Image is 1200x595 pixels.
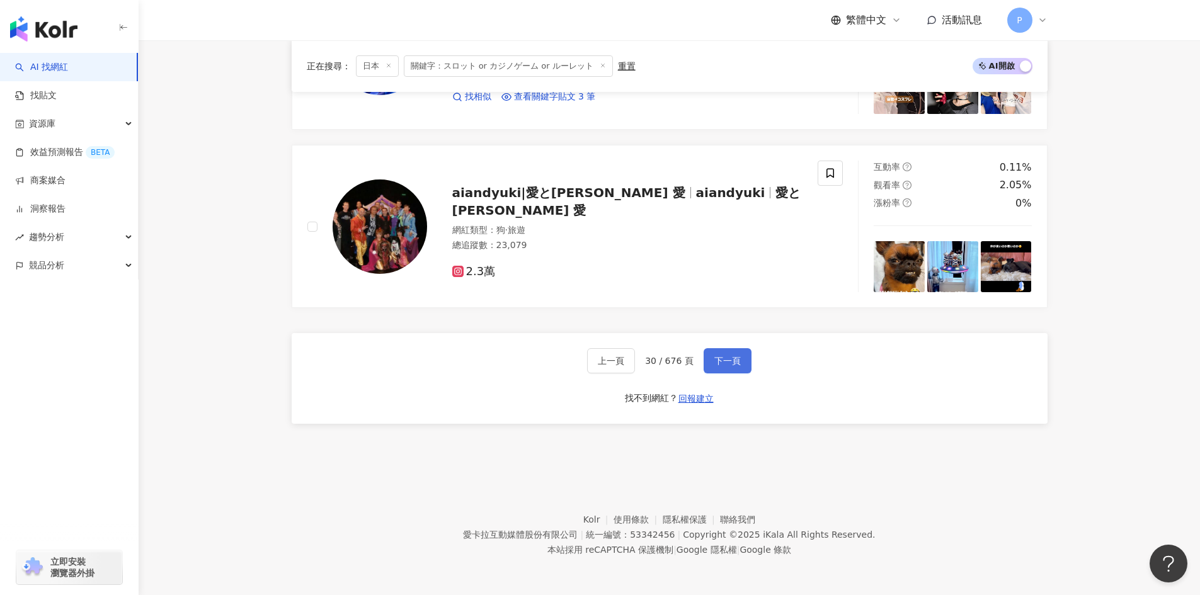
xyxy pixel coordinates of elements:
[1015,196,1031,210] div: 0%
[15,174,66,187] a: 商案媒合
[508,225,525,235] span: 旅遊
[614,514,663,524] a: 使用條款
[942,14,982,26] span: 活動訊息
[586,530,675,540] div: 統一編號：53342456
[677,530,680,540] span: |
[677,545,737,555] a: Google 隱私權
[501,91,596,103] a: 查看關鍵字貼文 3 筆
[587,348,635,373] button: 上一頁
[463,530,578,540] div: 愛卡拉互動媒體股份有限公司
[645,356,694,366] span: 30 / 676 頁
[1000,161,1032,174] div: 0.11%
[927,241,978,292] img: post-image
[874,241,925,292] img: post-image
[1017,13,1022,27] span: P
[903,198,911,207] span: question-circle
[333,179,427,274] img: KOL Avatar
[452,185,685,200] span: aiandyuki|愛と[PERSON_NAME] 愛
[678,388,714,409] button: 回報建立
[874,180,900,190] span: 觀看率
[1150,545,1187,582] iframe: Help Scout Beacon - Open
[618,61,636,71] div: 重置
[29,110,55,138] span: 資源庫
[15,89,57,102] a: 找貼文
[452,224,803,237] div: 網紅類型 ：
[598,356,624,366] span: 上一頁
[16,550,122,584] a: chrome extension立即安裝 瀏覽器外掛
[846,13,886,27] span: 繁體中文
[874,162,900,172] span: 互動率
[683,530,875,540] div: Copyright © 2025 All Rights Reserved.
[583,514,614,524] a: Kolr
[10,16,77,42] img: logo
[15,233,24,242] span: rise
[356,55,399,77] span: 日本
[20,557,45,577] img: chrome extension
[874,198,900,208] span: 漲粉率
[580,530,583,540] span: |
[678,394,714,404] span: 回報建立
[547,542,791,557] span: 本站採用 reCAPTCHA 保護機制
[15,61,68,74] a: searchAI 找網紅
[452,265,496,278] span: 2.3萬
[1000,178,1032,192] div: 2.05%
[714,356,741,366] span: 下一頁
[15,203,66,215] a: 洞察報告
[15,146,115,159] a: 效益預測報告BETA
[720,514,755,524] a: 聯絡我們
[452,185,801,218] span: 愛と[PERSON_NAME] 愛
[740,545,791,555] a: Google 條款
[663,514,721,524] a: 隱私權保護
[29,223,64,251] span: 趨勢分析
[673,545,677,555] span: |
[737,545,740,555] span: |
[696,185,765,200] span: aiandyuki
[505,225,508,235] span: ·
[981,241,1032,292] img: post-image
[50,556,94,579] span: 立即安裝 瀏覽器外掛
[903,162,911,171] span: question-circle
[514,91,596,103] span: 查看關鍵字貼文 3 筆
[404,55,613,77] span: 關鍵字：スロット or カジノゲーム or ルーレット
[452,239,803,252] div: 總追蹤數 ： 23,079
[763,530,784,540] a: iKala
[452,91,491,103] a: 找相似
[307,61,351,71] span: 正在搜尋 ：
[625,392,678,405] div: 找不到網紅？
[496,225,505,235] span: 狗
[29,251,64,280] span: 競品分析
[465,91,491,103] span: 找相似
[903,181,911,190] span: question-circle
[704,348,751,373] button: 下一頁
[292,145,1048,308] a: KOL Avataraiandyuki|愛と[PERSON_NAME] 愛aiandyuki愛と[PERSON_NAME] 愛網紅類型：狗·旅遊總追蹤數：23,0792.3萬互動率questio...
